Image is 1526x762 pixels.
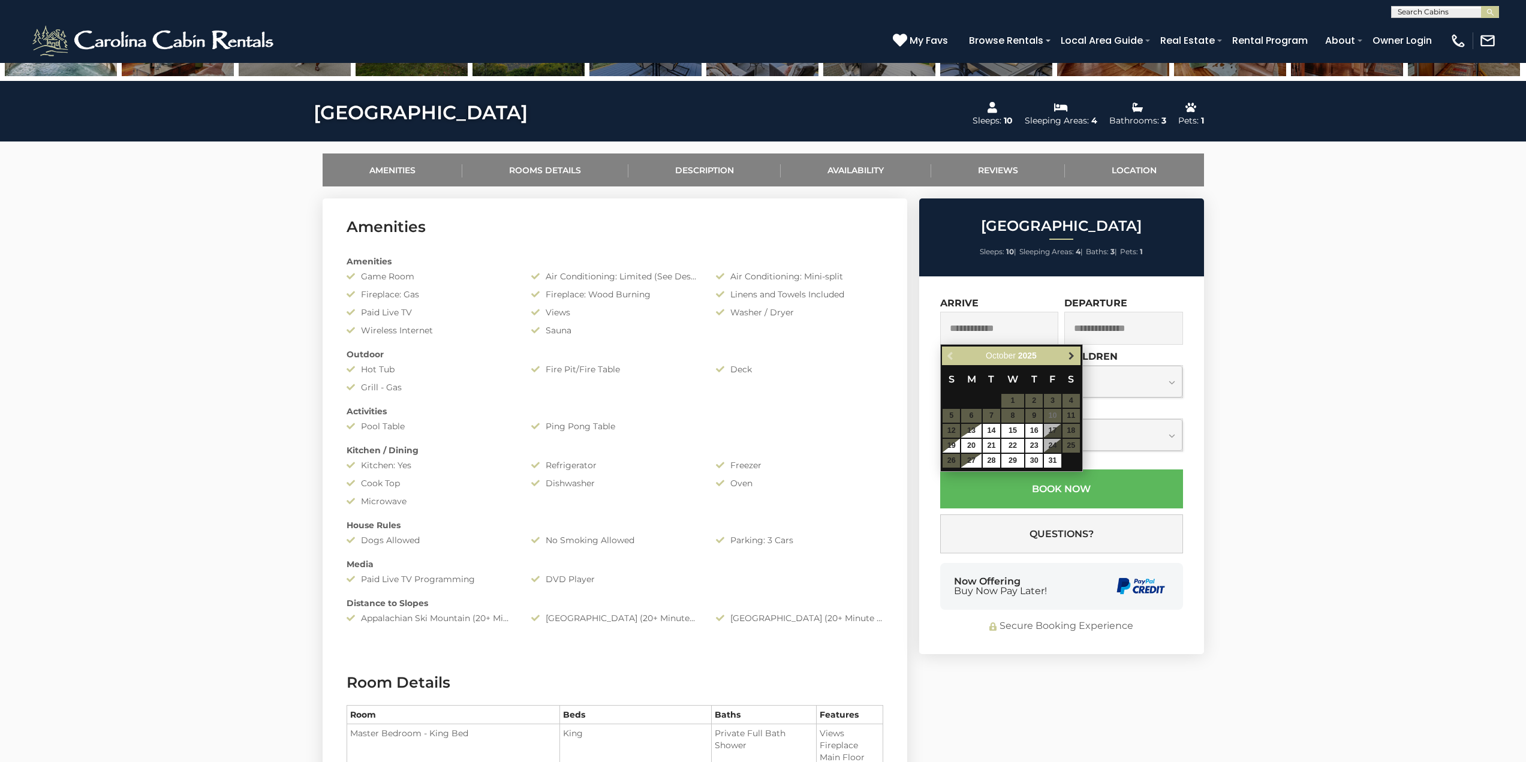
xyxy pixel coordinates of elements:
div: Activities [338,405,892,417]
div: Kitchen: Yes [338,459,522,471]
a: Rooms Details [462,153,628,186]
a: Availability [781,153,931,186]
div: Sauna [522,324,707,336]
div: Microwave [338,495,522,507]
li: Shower [715,739,814,751]
a: 20 [961,439,982,453]
strong: 10 [1006,247,1014,256]
img: mail-regular-white.png [1479,32,1496,49]
a: 23 [1025,439,1043,453]
div: House Rules [338,519,892,531]
a: 16 [1025,424,1043,438]
img: phone-regular-white.png [1450,32,1467,49]
span: My Favs [910,33,948,48]
div: Linens and Towels Included [707,288,892,300]
button: Book Now [940,469,1183,508]
div: Kitchen / Dining [338,444,892,456]
div: Outdoor [338,348,892,360]
div: Wireless Internet [338,324,522,336]
span: Monday [967,374,976,385]
div: Views [522,306,707,318]
th: Features [817,706,883,724]
a: 22 [1001,439,1024,453]
label: Departure [1064,297,1127,309]
div: [GEOGRAPHIC_DATA] (20+ Minute Drive) [707,612,892,624]
div: Air Conditioning: Limited (See Description) [522,270,707,282]
span: Pets: [1120,247,1138,256]
a: 19 [943,439,960,453]
div: Washer / Dryer [707,306,892,318]
div: Fireplace: Wood Burning [522,288,707,300]
div: Refrigerator [522,459,707,471]
h3: Room Details [347,672,883,693]
span: Next [1067,351,1076,361]
a: Rental Program [1226,30,1314,51]
div: Dogs Allowed [338,534,522,546]
th: Room [347,706,560,724]
li: Fireplace [820,739,879,751]
a: 15 [1001,424,1024,438]
th: Beds [560,706,712,724]
h3: Amenities [347,216,883,237]
div: Pool Table [338,420,522,432]
li: | [980,244,1016,260]
a: 29 [1001,454,1024,468]
div: Paid Live TV [338,306,522,318]
div: Amenities [338,255,892,267]
div: Appalachian Ski Mountain (20+ Minute Drive) [338,612,522,624]
div: Distance to Slopes [338,597,892,609]
div: Hot Tub [338,363,522,375]
img: White-1-2.png [30,23,279,59]
a: 31 [1044,454,1061,468]
button: Questions? [940,514,1183,553]
div: Freezer [707,459,892,471]
div: Now Offering [954,577,1047,596]
div: Cook Top [338,477,522,489]
span: Friday [1049,374,1055,385]
div: Fire Pit/Fire Table [522,363,707,375]
a: Next [1064,348,1079,363]
a: Local Area Guide [1055,30,1149,51]
li: | [1086,244,1117,260]
a: 28 [983,454,1000,468]
a: 21 [983,439,1000,453]
a: About [1319,30,1361,51]
label: Children [1064,351,1118,362]
div: Media [338,558,892,570]
strong: 1 [1140,247,1143,256]
span: 2025 [1018,351,1037,360]
span: Thursday [1031,374,1037,385]
span: Buy Now Pay Later! [954,586,1047,596]
span: Sleeps: [980,247,1004,256]
a: 13 [961,424,982,438]
span: Sleeping Areas: [1019,247,1074,256]
a: Amenities [323,153,463,186]
li: Views [820,727,879,739]
div: Game Room [338,270,522,282]
div: DVD Player [522,573,707,585]
a: My Favs [893,33,951,49]
a: Browse Rentals [963,30,1049,51]
span: Saturday [1068,374,1074,385]
li: | [1019,244,1083,260]
span: Sunday [949,374,955,385]
a: 14 [983,424,1000,438]
a: Reviews [931,153,1066,186]
a: Location [1065,153,1204,186]
div: Dishwasher [522,477,707,489]
div: Deck [707,363,892,375]
strong: 4 [1076,247,1080,256]
li: Private Full Bath [715,727,814,739]
div: Paid Live TV Programming [338,573,522,585]
div: Grill - Gas [338,381,522,393]
a: Description [628,153,781,186]
a: 30 [1025,454,1043,468]
h2: [GEOGRAPHIC_DATA] [922,218,1201,234]
div: Air Conditioning: Mini-split [707,270,892,282]
label: Arrive [940,297,979,309]
div: [GEOGRAPHIC_DATA] (20+ Minutes Drive) [522,612,707,624]
span: Tuesday [988,374,994,385]
a: Owner Login [1367,30,1438,51]
span: October [986,351,1016,360]
a: Real Estate [1154,30,1221,51]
